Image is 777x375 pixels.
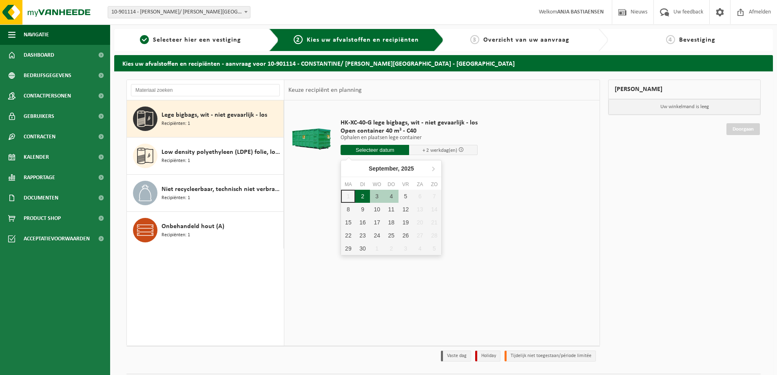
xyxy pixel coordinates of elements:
div: 15 [341,216,355,229]
div: 26 [398,229,413,242]
div: [PERSON_NAME] [608,80,761,99]
li: Tijdelijk niet toegestaan/période limitée [505,351,596,362]
div: 10 [370,203,384,216]
div: 25 [384,229,398,242]
span: Product Shop [24,208,61,229]
div: zo [427,180,441,189]
div: 4 [384,190,398,203]
span: 3 [470,35,479,44]
div: 3 [370,190,384,203]
span: Contactpersonen [24,86,71,106]
span: Low density polyethyleen (LDPE) folie, los, naturel [162,147,281,157]
span: + 2 werkdag(en) [423,148,457,153]
span: Navigatie [24,24,49,45]
button: Onbehandeld hout (A) Recipiënten: 1 [127,212,284,249]
p: Uw winkelmand is leeg [609,99,760,115]
div: 1 [370,242,384,255]
div: 8 [341,203,355,216]
span: 10-901114 - CONSTANTINE/ C. STEINWEG - ANTWERPEN [108,7,250,18]
button: Low density polyethyleen (LDPE) folie, los, naturel Recipiënten: 1 [127,138,284,175]
span: Overzicht van uw aanvraag [483,37,569,43]
span: 1 [140,35,149,44]
span: Documenten [24,188,58,208]
span: Acceptatievoorwaarden [24,229,90,249]
div: 18 [384,216,398,229]
span: Dashboard [24,45,54,65]
i: 2025 [401,166,414,171]
input: Materiaal zoeken [131,84,280,96]
div: Keuze recipiënt en planning [284,80,366,100]
div: 2 [355,190,370,203]
div: 11 [384,203,398,216]
div: do [384,180,398,189]
div: vr [398,180,413,189]
li: Vaste dag [441,351,471,362]
div: 22 [341,229,355,242]
h2: Kies uw afvalstoffen en recipiënten - aanvraag voor 10-901114 - CONSTANTINE/ [PERSON_NAME][GEOGRA... [114,55,773,71]
span: Recipiënten: 1 [162,120,190,128]
span: Recipiënten: 1 [162,194,190,202]
div: 17 [370,216,384,229]
span: Selecteer hier een vestiging [153,37,241,43]
span: 4 [666,35,675,44]
div: 5 [398,190,413,203]
div: ma [341,180,355,189]
span: Recipiënten: 1 [162,157,190,165]
div: 9 [355,203,370,216]
p: Ophalen en plaatsen lege container [341,135,478,141]
span: Gebruikers [24,106,54,126]
span: Recipiënten: 1 [162,231,190,239]
div: wo [370,180,384,189]
span: Open container 40 m³ - C40 [341,127,478,135]
div: 19 [398,216,413,229]
span: 10-901114 - CONSTANTINE/ C. STEINWEG - ANTWERPEN [108,6,250,18]
span: Kalender [24,147,49,167]
div: September, [365,162,417,175]
span: Bedrijfsgegevens [24,65,71,86]
span: Kies uw afvalstoffen en recipiënten [307,37,419,43]
strong: ANJA BASTIAENSEN [557,9,604,15]
span: HK-XC-40-G lege bigbags, wit - niet gevaarlijk - los [341,119,478,127]
span: Bevestiging [679,37,715,43]
input: Selecteer datum [341,145,409,155]
div: za [413,180,427,189]
div: 23 [355,229,370,242]
div: 12 [398,203,413,216]
a: 1Selecteer hier een vestiging [118,35,263,45]
a: Doorgaan [726,123,760,135]
div: 29 [341,242,355,255]
div: di [355,180,370,189]
span: Contracten [24,126,55,147]
span: Rapportage [24,167,55,188]
div: 3 [398,242,413,255]
div: 24 [370,229,384,242]
div: 16 [355,216,370,229]
button: Lege bigbags, wit - niet gevaarlijk - los Recipiënten: 1 [127,100,284,138]
button: Niet recycleerbaar, technisch niet verbrandbaar afval (brandbaar) Recipiënten: 1 [127,175,284,212]
span: Lege bigbags, wit - niet gevaarlijk - los [162,110,267,120]
span: Niet recycleerbaar, technisch niet verbrandbaar afval (brandbaar) [162,184,281,194]
span: 2 [294,35,303,44]
div: 30 [355,242,370,255]
span: Onbehandeld hout (A) [162,222,224,231]
div: 2 [384,242,398,255]
li: Holiday [475,351,500,362]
